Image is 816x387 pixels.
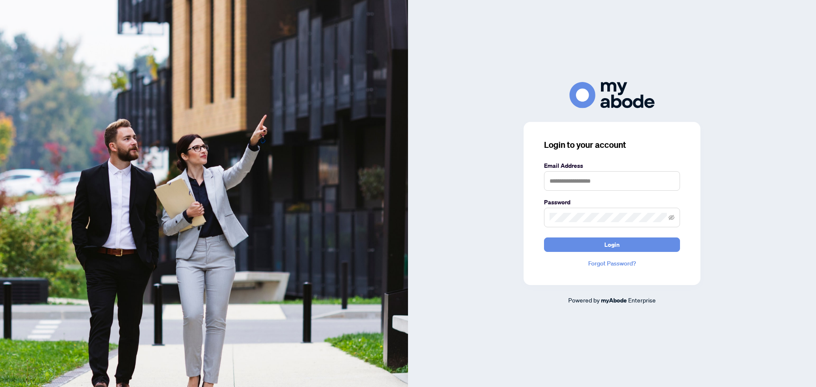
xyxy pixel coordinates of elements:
[544,161,680,170] label: Email Address
[568,296,600,304] span: Powered by
[569,82,654,108] img: ma-logo
[544,198,680,207] label: Password
[544,237,680,252] button: Login
[628,296,656,304] span: Enterprise
[601,296,627,305] a: myAbode
[544,259,680,268] a: Forgot Password?
[604,238,620,251] span: Login
[544,139,680,151] h3: Login to your account
[669,215,674,220] span: eye-invisible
